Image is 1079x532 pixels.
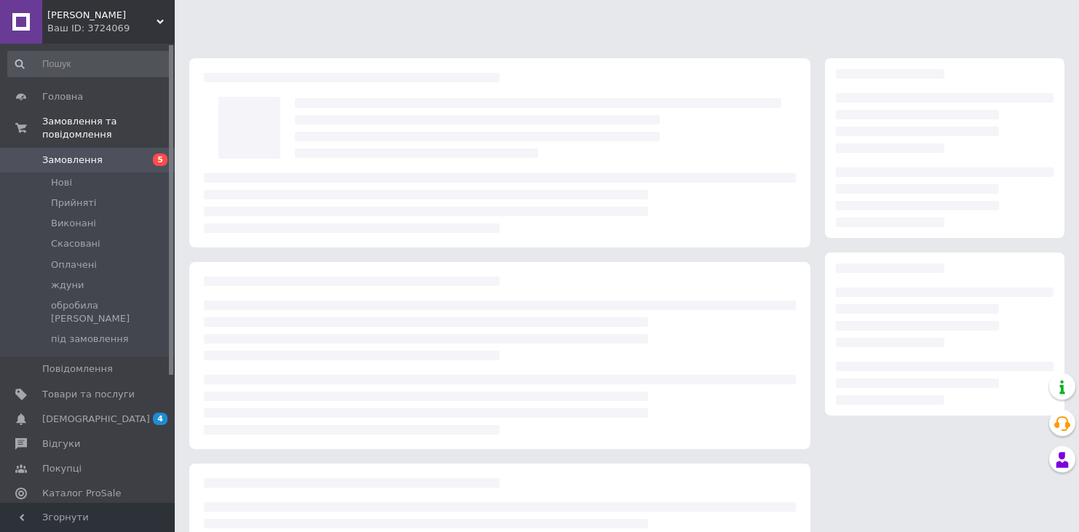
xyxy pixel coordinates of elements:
span: Повідомлення [42,362,113,376]
input: Пошук [7,51,172,77]
span: Відгуки [42,437,80,450]
span: 4 [153,413,167,425]
span: Оплачені [51,258,97,271]
span: Виконані [51,217,96,230]
span: 5 [153,154,167,166]
span: ждуни [51,279,84,292]
span: Замовлення [42,154,103,167]
div: Ваш ID: 3724069 [47,22,175,35]
span: Скасовані [51,237,100,250]
span: [DEMOGRAPHIC_DATA] [42,413,150,426]
span: Покупці [42,462,82,475]
span: Гуцул Крафт [47,9,157,22]
span: Замовлення та повідомлення [42,115,175,141]
span: Головна [42,90,83,103]
span: під замовлення [51,333,129,346]
span: Товари та послуги [42,388,135,401]
span: Прийняті [51,196,96,210]
span: Каталог ProSale [42,487,121,500]
span: обробила [PERSON_NAME] [51,299,170,325]
span: Нові [51,176,72,189]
